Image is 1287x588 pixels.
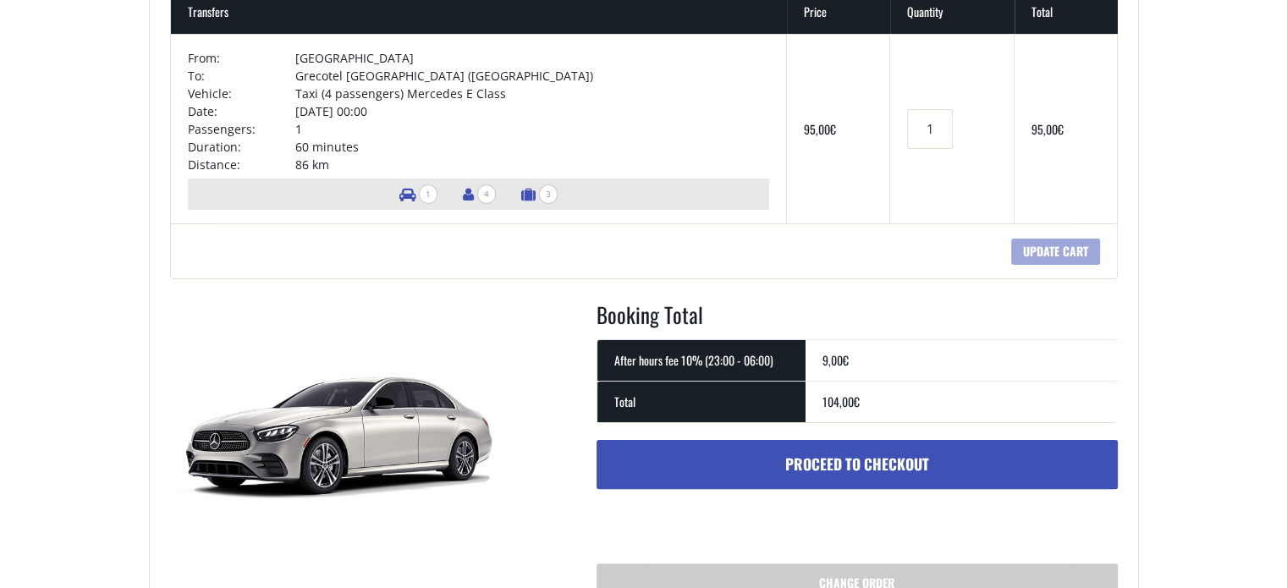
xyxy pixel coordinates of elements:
th: Total [597,381,806,422]
td: [DATE] 00:00 [295,102,769,120]
a: Proceed to checkout [597,440,1118,489]
span: € [1058,120,1064,138]
span: € [830,120,836,138]
bdi: 9,00 [822,351,849,369]
td: Taxi (4 passengers) Mercedes E Class [295,85,769,102]
td: [GEOGRAPHIC_DATA] [295,49,769,67]
bdi: 95,00 [804,120,836,138]
td: From: [188,49,295,67]
img: Taxi (4 passengers) Mercedes E Class [170,299,509,553]
li: Number of luggage items [513,179,566,210]
bdi: 104,00 [822,393,860,410]
td: Date: [188,102,295,120]
td: To: [188,67,295,85]
td: 1 [295,120,769,138]
span: 1 [419,184,437,204]
span: € [854,393,860,410]
span: € [843,351,849,369]
input: Update cart [1011,239,1100,265]
td: Distance: [188,156,295,173]
iframe: Secure express checkout frame [593,497,856,545]
iframe: Secure express checkout frame [858,497,1121,545]
td: Passengers: [188,120,295,138]
li: Number of passengers [454,179,504,210]
li: Number of vehicles [391,179,446,210]
h2: Booking Total [597,299,1118,340]
th: After hours fee 10% (23:00 - 06:00) [597,339,806,381]
span: 4 [477,184,496,204]
td: 86 km [295,156,769,173]
input: Transfers quantity [907,109,953,149]
td: Duration: [188,138,295,156]
span: 3 [539,184,558,204]
td: 60 minutes [295,138,769,156]
td: Grecotel [GEOGRAPHIC_DATA] ([GEOGRAPHIC_DATA]) [295,67,769,85]
bdi: 95,00 [1031,120,1064,138]
td: Vehicle: [188,85,295,102]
